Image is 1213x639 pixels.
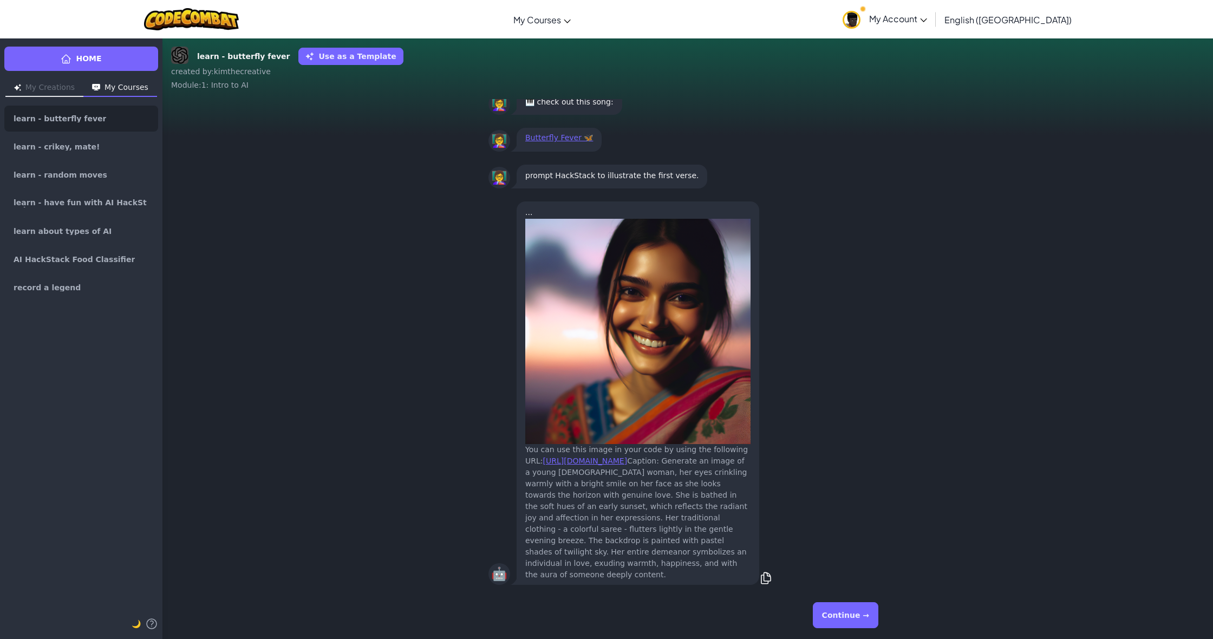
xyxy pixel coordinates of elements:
img: Icon [92,84,100,91]
span: learn - have fun with AI HackStack [14,199,149,207]
a: Butterfly Fever 🦋 [525,133,593,142]
div: You can use this image in your code by using the following URL: Caption: Generate an image of a y... [525,444,751,581]
img: avatar [843,11,860,29]
div: 👩‍🏫 [488,167,510,188]
strong: learn - butterfly fever [197,51,290,62]
a: Home [4,47,158,71]
a: My Account [837,2,932,36]
img: generated [525,219,751,444]
button: 🌙 [132,617,141,630]
button: Continue → [813,602,878,628]
button: My Creations [5,80,83,97]
div: Module : 1: Intro to AI [171,80,1204,90]
div: 👩‍🏫 [488,130,510,152]
button: My Courses [83,80,157,97]
a: record a legend [4,275,158,301]
a: My Courses [508,5,576,34]
a: learn - have fun with AI HackStack [4,190,158,216]
span: AI HackStack Food Classifier [14,256,135,263]
span: learn - butterfly fever [14,115,106,122]
div: 🤖 [488,563,510,585]
p: prompt HackStack to illustrate the first verse. [525,169,699,182]
span: English ([GEOGRAPHIC_DATA]) [944,14,1072,25]
span: learn about types of AI [14,227,112,235]
p: ... [525,206,751,219]
span: created by : kimthecreative [171,67,271,76]
span: 🌙 [132,620,141,628]
a: English ([GEOGRAPHIC_DATA]) [939,5,1077,34]
span: Home [76,53,101,64]
img: CodeCombat logo [144,8,239,30]
img: DALL-E 3 [171,47,188,64]
span: My Account [869,13,927,24]
a: [URL][DOMAIN_NAME] [543,457,628,465]
img: Icon [14,84,21,91]
span: My Courses [513,14,561,25]
a: learn - butterfly fever [4,106,158,132]
div: 👩‍🏫 [488,93,510,115]
span: record a legend [14,284,81,291]
button: Use as a Template [298,48,403,65]
a: learn - crikey, mate! [4,134,158,160]
a: learn - random moves [4,162,158,188]
a: learn about types of AI [4,218,158,244]
span: learn - crikey, mate! [14,143,100,151]
a: AI HackStack Food Classifier [4,246,158,272]
span: learn - random moves [14,171,107,179]
p: 🎹 check out this song: [525,95,614,108]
